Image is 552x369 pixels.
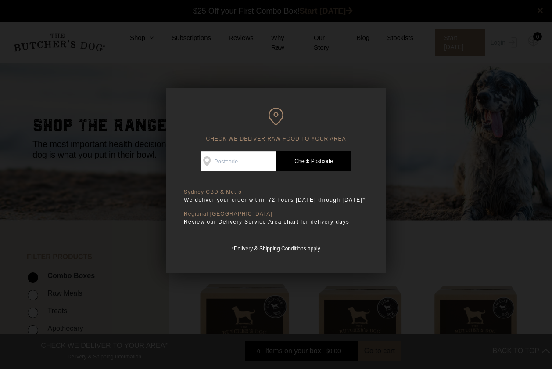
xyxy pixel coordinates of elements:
[184,211,368,217] p: Regional [GEOGRAPHIC_DATA]
[184,195,368,204] p: We deliver your order within 72 hours [DATE] through [DATE]*
[184,108,368,142] h6: CHECK WE DELIVER RAW FOOD TO YOUR AREA
[232,243,320,252] a: *Delivery & Shipping Conditions apply
[184,189,368,195] p: Sydney CBD & Metro
[184,217,368,226] p: Review our Delivery Service Area chart for delivery days
[201,151,276,171] input: Postcode
[276,151,351,171] a: Check Postcode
